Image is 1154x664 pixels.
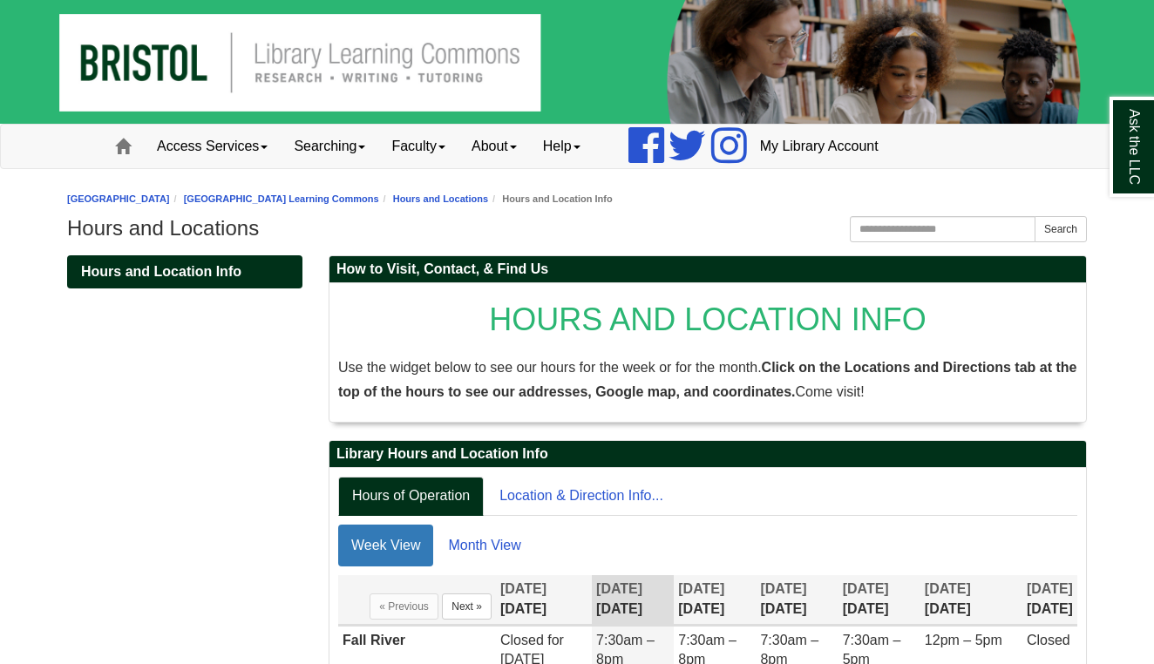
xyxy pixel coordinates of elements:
span: [DATE] [678,581,724,596]
th: [DATE] [674,575,756,625]
h2: Library Hours and Location Info [329,441,1086,468]
a: Hours and Locations [393,193,488,204]
div: Guide Pages [67,255,302,288]
span: [DATE] [925,581,971,596]
th: [DATE] [1022,575,1077,625]
span: [DATE] [760,581,806,596]
nav: breadcrumb [67,191,1087,207]
th: [DATE] [496,575,592,625]
th: [DATE] [592,575,674,625]
li: Hours and Location Info [488,191,613,207]
th: [DATE] [920,575,1022,625]
a: Location & Direction Info... [485,477,677,516]
a: [GEOGRAPHIC_DATA] [67,193,170,204]
button: Search [1035,216,1087,242]
span: [DATE] [1027,581,1073,596]
th: [DATE] [756,575,838,625]
a: Access Services [144,125,281,168]
h2: How to Visit, Contact, & Find Us [329,256,1086,283]
a: Faculty [378,125,458,168]
span: Hours and Location Info [81,264,241,279]
a: Help [530,125,594,168]
span: [DATE] [500,581,546,596]
a: My Library Account [747,125,892,168]
span: Use the widget below to see our hours for the week or for the month. Come visit! [338,360,1076,399]
a: Week View [338,525,433,566]
a: Hours and Location Info [67,255,302,288]
a: Month View [435,525,533,566]
span: 12pm – 5pm [925,633,1002,647]
span: Closed [1027,633,1070,647]
span: Closed [500,633,544,647]
a: Searching [281,125,378,168]
span: [DATE] [843,581,889,596]
button: Next » [442,593,492,620]
a: About [458,125,530,168]
a: [GEOGRAPHIC_DATA] Learning Commons [184,193,379,204]
span: HOURS AND LOCATION INFO [489,302,926,337]
th: [DATE] [838,575,920,625]
span: [DATE] [596,581,642,596]
button: « Previous [370,593,438,620]
a: Hours of Operation [338,477,484,516]
h1: Hours and Locations [67,216,1087,241]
